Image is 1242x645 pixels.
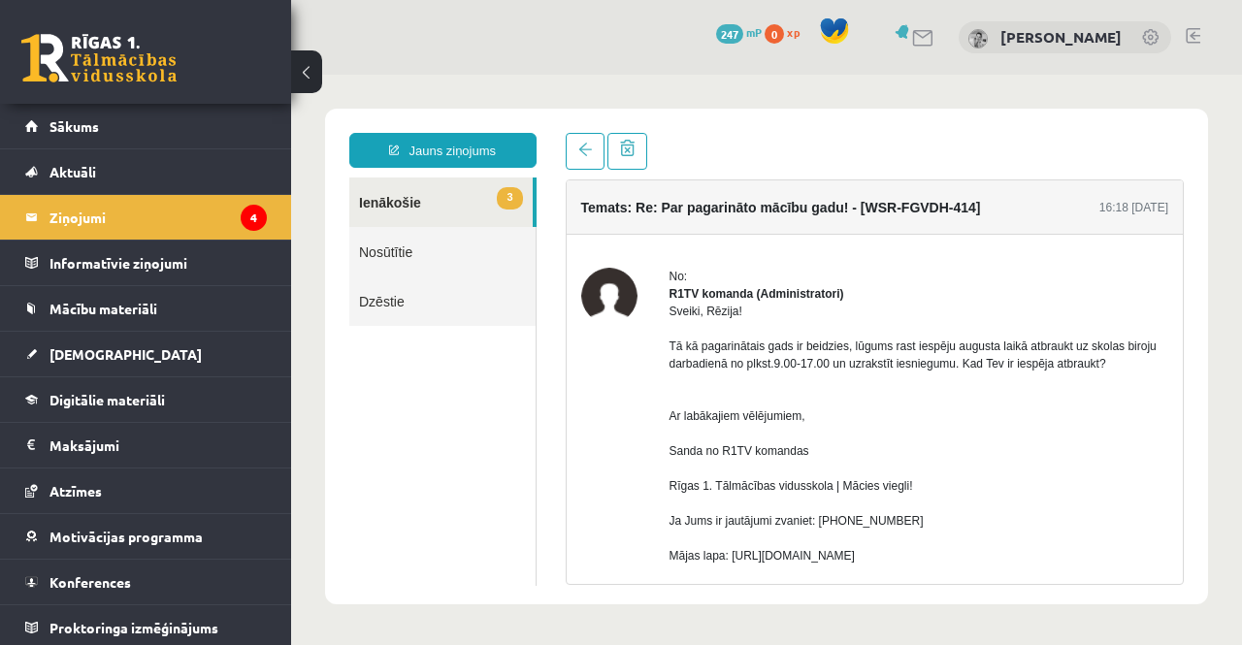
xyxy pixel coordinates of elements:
span: Konferences [49,573,131,591]
div: No: [378,193,878,210]
span: Atzīmes [49,482,102,500]
span: Proktoringa izmēģinājums [49,619,218,636]
a: Ziņojumi4 [25,195,267,240]
legend: Ziņojumi [49,195,267,240]
strong: R1TV komanda (Administratori) [378,212,553,226]
a: 0 xp [765,24,809,40]
span: 0 [765,24,784,44]
img: R1TV komanda [290,193,346,249]
div: 16:18 [DATE] [808,124,877,142]
a: Nosūtītie [58,152,245,202]
a: 247 mP [716,24,762,40]
span: mP [746,24,762,40]
a: Motivācijas programma [25,514,267,559]
a: Rīgas 1. Tālmācības vidusskola [21,34,177,82]
a: Jauns ziņojums [58,58,245,93]
span: Mācību materiāli [49,300,157,317]
legend: Maksājumi [49,423,267,468]
h4: Temats: Re: Par pagarināto mācību gadu! - [WSR-FGVDH-414] [290,125,690,141]
a: Atzīmes [25,468,267,513]
a: Digitālie materiāli [25,377,267,422]
span: Aktuāli [49,163,96,180]
span: Sākums [49,117,99,135]
span: 3 [206,113,231,135]
legend: Informatīvie ziņojumi [49,241,267,285]
a: Aktuāli [25,149,267,194]
a: Maksājumi [25,423,267,468]
a: [DEMOGRAPHIC_DATA] [25,332,267,376]
a: [PERSON_NAME] [1000,27,1122,47]
span: 247 [716,24,743,44]
a: Dzēstie [58,202,245,251]
span: Motivācijas programma [49,528,203,545]
a: Konferences [25,560,267,604]
a: 3Ienākošie [58,103,242,152]
span: xp [787,24,800,40]
a: Mācību materiāli [25,286,267,331]
i: 4 [241,205,267,231]
a: Sākums [25,104,267,148]
span: [DEMOGRAPHIC_DATA] [49,345,202,363]
span: Digitālie materiāli [49,391,165,408]
div: Sveiki, Rēzija! Tā kā pagarinātais gads ir beidzies, lūgums rast iespēju augusta laikā atbraukt u... [378,228,878,577]
a: Informatīvie ziņojumi [25,241,267,285]
img: Rēzija Zariņa [968,29,988,48]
